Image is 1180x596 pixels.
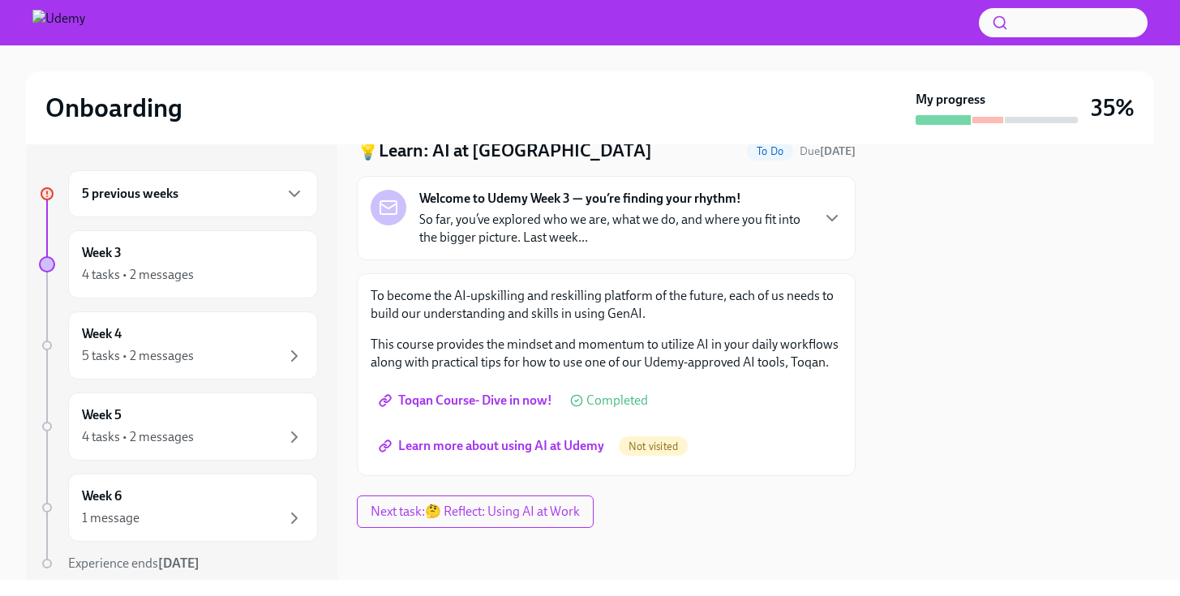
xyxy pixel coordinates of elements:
[619,440,688,452] span: Not visited
[68,555,200,571] span: Experience ends
[39,392,318,461] a: Week 54 tasks • 2 messages
[586,394,648,407] span: Completed
[371,504,580,520] span: Next task : 🤔 Reflect: Using AI at Work
[82,325,122,343] h6: Week 4
[371,430,616,462] a: Learn more about using AI at Udemy
[800,144,856,158] span: Due
[371,384,564,417] a: Toqan Course- Dive in now!
[820,144,856,158] strong: [DATE]
[82,347,194,365] div: 5 tasks • 2 messages
[916,91,985,109] strong: My progress
[39,474,318,542] a: Week 61 message
[747,145,793,157] span: To Do
[82,428,194,446] div: 4 tasks • 2 messages
[357,139,652,163] h4: 💡Learn: AI at [GEOGRAPHIC_DATA]
[82,185,178,203] h6: 5 previous weeks
[371,336,842,371] p: This course provides the mindset and momentum to utilize AI in your daily workflows along with pr...
[32,10,85,36] img: Udemy
[39,311,318,379] a: Week 45 tasks • 2 messages
[82,406,122,424] h6: Week 5
[68,170,318,217] div: 5 previous weeks
[82,509,139,527] div: 1 message
[419,190,741,208] strong: Welcome to Udemy Week 3 — you’re finding your rhythm!
[1091,93,1135,122] h3: 35%
[419,211,809,247] p: So far, you’ve explored who we are, what we do, and where you fit into the bigger picture. Last w...
[382,438,604,454] span: Learn more about using AI at Udemy
[357,495,594,528] button: Next task:🤔 Reflect: Using AI at Work
[82,266,194,284] div: 4 tasks • 2 messages
[800,144,856,159] span: August 16th, 2025 10:00
[371,287,842,323] p: To become the AI-upskilling and reskilling platform of the future, each of us needs to build our ...
[82,244,122,262] h6: Week 3
[82,487,122,505] h6: Week 6
[382,392,552,409] span: Toqan Course- Dive in now!
[39,230,318,298] a: Week 34 tasks • 2 messages
[158,555,200,571] strong: [DATE]
[45,92,182,124] h2: Onboarding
